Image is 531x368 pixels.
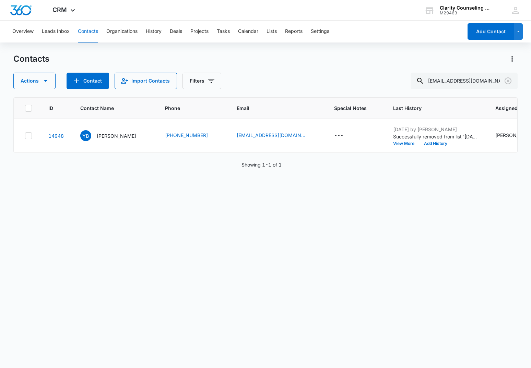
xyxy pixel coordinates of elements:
[52,6,67,13] span: CRM
[237,132,305,139] a: [EMAIL_ADDRESS][DOMAIN_NAME]
[507,53,518,64] button: Actions
[165,132,208,139] a: [PHONE_NUMBER]
[503,75,514,86] button: Clear
[13,54,49,64] h1: Contacts
[190,21,209,42] button: Projects
[237,132,318,140] div: Email - ybjork6@gmail.com - Select to Edit Field
[393,133,479,140] p: Successfully removed from list '[DATE] Reminder Email '.
[440,11,490,15] div: account id
[311,21,329,42] button: Settings
[237,105,308,112] span: Email
[440,5,490,11] div: account name
[97,132,136,139] p: [PERSON_NAME]
[146,21,162,42] button: History
[468,23,514,40] button: Add Contact
[165,132,220,140] div: Phone - 2247301290 - Select to Edit Field
[80,130,91,141] span: YB
[165,105,210,112] span: Phone
[241,161,282,168] p: Showing 1-1 of 1
[13,73,56,89] button: Actions
[411,73,518,89] input: Search Contacts
[115,73,177,89] button: Import Contacts
[42,21,70,42] button: Leads Inbox
[285,21,303,42] button: Reports
[78,21,98,42] button: Contacts
[48,133,64,139] a: Navigate to contact details page for Yaritza Bjork
[12,21,34,42] button: Overview
[267,21,277,42] button: Lists
[393,105,469,112] span: Last History
[80,130,149,141] div: Contact Name - Yaritza Bjork - Select to Edit Field
[170,21,182,42] button: Deals
[217,21,230,42] button: Tasks
[334,132,356,140] div: Special Notes - - Select to Edit Field
[48,105,54,112] span: ID
[80,105,139,112] span: Contact Name
[334,105,367,112] span: Special Notes
[419,142,452,146] button: Add History
[182,73,221,89] button: Filters
[334,132,343,140] div: ---
[67,73,109,89] button: Add Contact
[238,21,258,42] button: Calendar
[393,126,479,133] p: [DATE] by [PERSON_NAME]
[106,21,138,42] button: Organizations
[393,142,419,146] button: View More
